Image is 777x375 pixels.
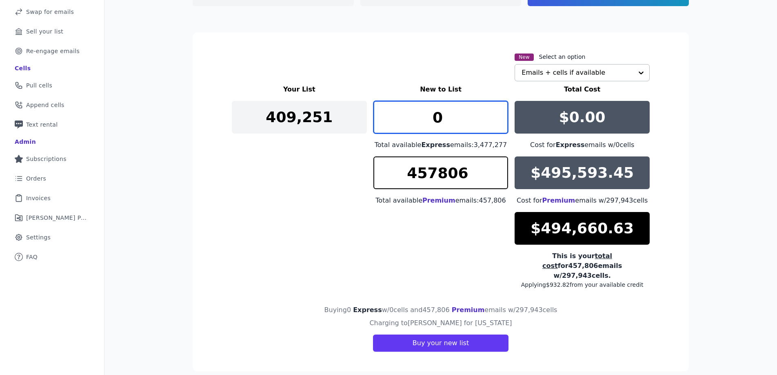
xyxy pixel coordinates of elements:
span: FAQ [26,253,38,261]
span: Pull cells [26,81,52,89]
span: Sell your list [26,27,63,36]
span: Re-engage emails [26,47,80,55]
a: Subscriptions [7,150,98,168]
a: Sell your list [7,22,98,40]
span: Swap for emails [26,8,74,16]
button: Buy your new list [373,335,508,352]
span: Text rental [26,121,58,129]
p: 409,251 [266,109,333,125]
a: Swap for emails [7,3,98,21]
h3: New to List [373,85,508,94]
h3: Your List [232,85,367,94]
h4: Buying 0 w/ 0 cells and 457,806 emails w/ 297,943 cells [324,305,557,315]
span: Subscriptions [26,155,67,163]
a: Text rental [7,116,98,134]
span: Premium [422,196,455,204]
span: Settings [26,233,51,241]
div: This is your for 457,806 emails w/ 297,943 cells. [515,251,650,281]
span: Premium [452,306,485,314]
div: Applying $932.82 from your available credit [515,281,650,289]
a: Append cells [7,96,98,114]
h3: Total Cost [515,85,650,94]
div: Admin [15,138,36,146]
span: Express [421,141,450,149]
div: Cells [15,64,31,72]
a: FAQ [7,248,98,266]
span: New [515,54,533,61]
a: Pull cells [7,76,98,94]
span: Orders [26,174,46,183]
a: Orders [7,170,98,187]
span: Express [556,141,585,149]
h4: Charging to [PERSON_NAME] for [US_STATE] [369,318,512,328]
span: Premium [542,196,575,204]
a: Settings [7,228,98,246]
span: Invoices [26,194,51,202]
div: Cost for emails w/ 297,943 cells [515,196,650,205]
span: [PERSON_NAME] Performance [26,214,88,222]
a: Invoices [7,189,98,207]
div: Cost for emails w/ 0 cells [515,140,650,150]
p: $494,660.63 [531,220,634,237]
p: $495,593.45 [531,165,634,181]
span: Append cells [26,101,64,109]
div: Total available emails: 3,477,277 [373,140,508,150]
a: Re-engage emails [7,42,98,60]
label: Select an option [539,53,586,61]
div: Total available emails: 457,806 [373,196,508,205]
p: $0.00 [559,109,606,125]
span: Express [353,306,382,314]
a: [PERSON_NAME] Performance [7,209,98,227]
